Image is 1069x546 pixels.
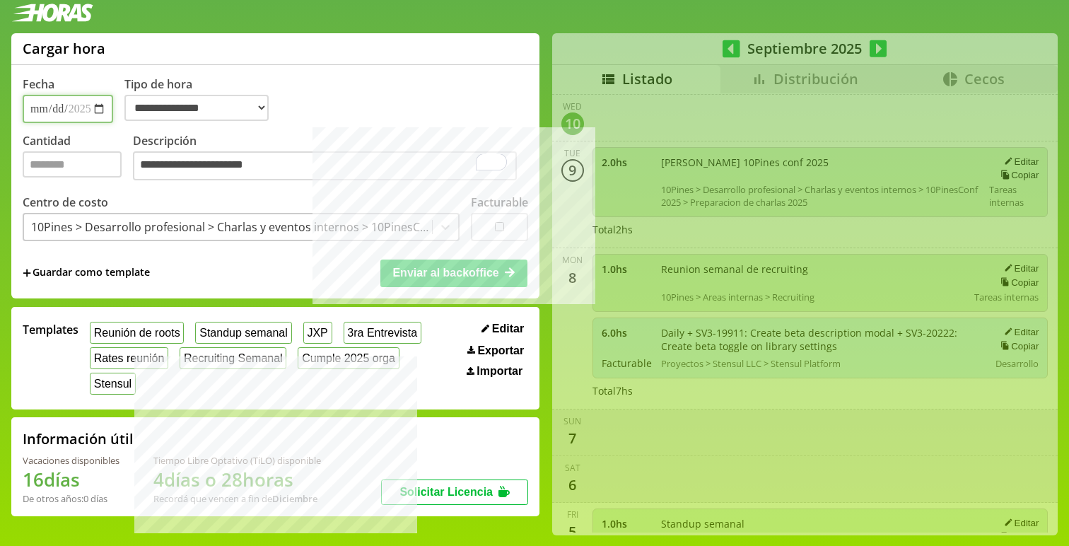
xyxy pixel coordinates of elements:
[31,219,433,235] div: 10Pines > Desarrollo profesional > Charlas y eventos internos > 10PinesConf 2025 > Preparacion de...
[23,492,119,505] div: De otros años: 0 días
[23,429,134,448] h2: Información útil
[272,492,317,505] b: Diciembre
[463,344,528,358] button: Exportar
[23,322,78,337] span: Templates
[153,454,321,467] div: Tiempo Libre Optativo (TiLO) disponible
[477,322,528,336] button: Editar
[23,265,31,281] span: +
[492,323,524,335] span: Editar
[153,492,321,505] div: Recordá que vencen a fin de
[380,260,527,286] button: Enviar al backoffice
[23,454,119,467] div: Vacaciones disponibles
[23,39,105,58] h1: Cargar hora
[471,194,528,210] label: Facturable
[23,265,150,281] span: +Guardar como template
[392,267,498,279] span: Enviar al backoffice
[23,76,54,92] label: Fecha
[23,467,119,492] h1: 16 días
[90,373,136,395] button: Stensul
[344,322,421,344] button: 3ra Entrevista
[90,347,168,369] button: Rates reunión
[195,322,291,344] button: Standup semanal
[381,480,528,505] button: Solicitar Licencia
[11,4,93,22] img: logotipo
[477,344,524,357] span: Exportar
[23,133,133,185] label: Cantidad
[477,365,522,378] span: Importar
[90,322,184,344] button: Reunión de roots
[133,151,517,181] textarea: To enrich screen reader interactions, please activate Accessibility in Grammarly extension settings
[180,347,286,369] button: Recruiting Semanal
[124,76,280,123] label: Tipo de hora
[124,95,269,121] select: Tipo de hora
[399,486,493,498] span: Solicitar Licencia
[23,151,122,178] input: Cantidad
[298,347,399,369] button: Cumple 2025 orga
[153,467,321,492] h1: 4 días o 28 horas
[23,194,108,210] label: Centro de costo
[133,133,528,185] label: Descripción
[303,322,332,344] button: JXP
